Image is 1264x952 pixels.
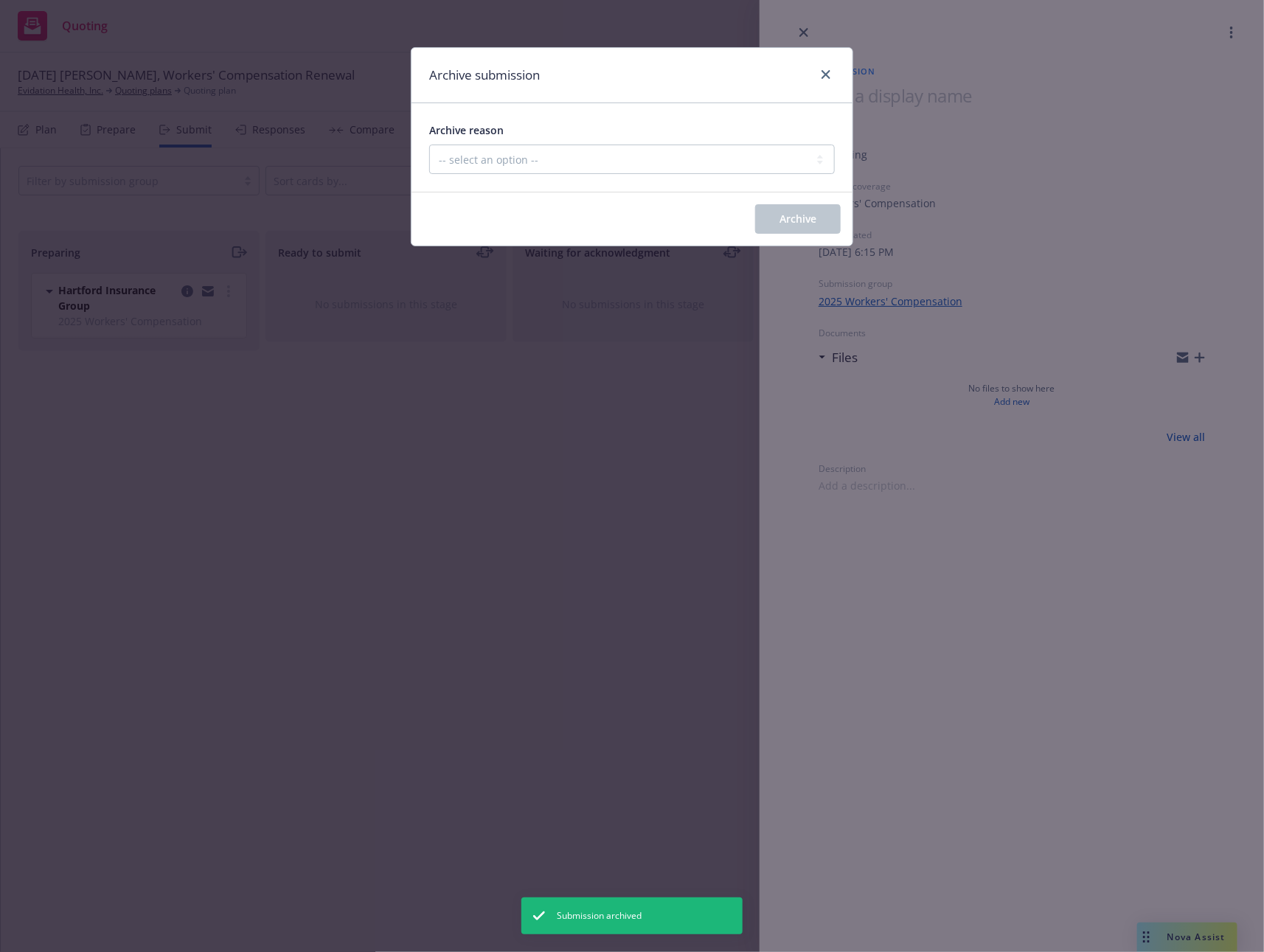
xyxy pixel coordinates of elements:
[429,123,504,137] span: Archive reason
[779,212,816,226] span: Archive
[817,66,835,83] a: close
[557,909,642,923] span: Submission archived
[429,66,540,85] h1: Archive submission
[755,204,841,234] button: Archive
